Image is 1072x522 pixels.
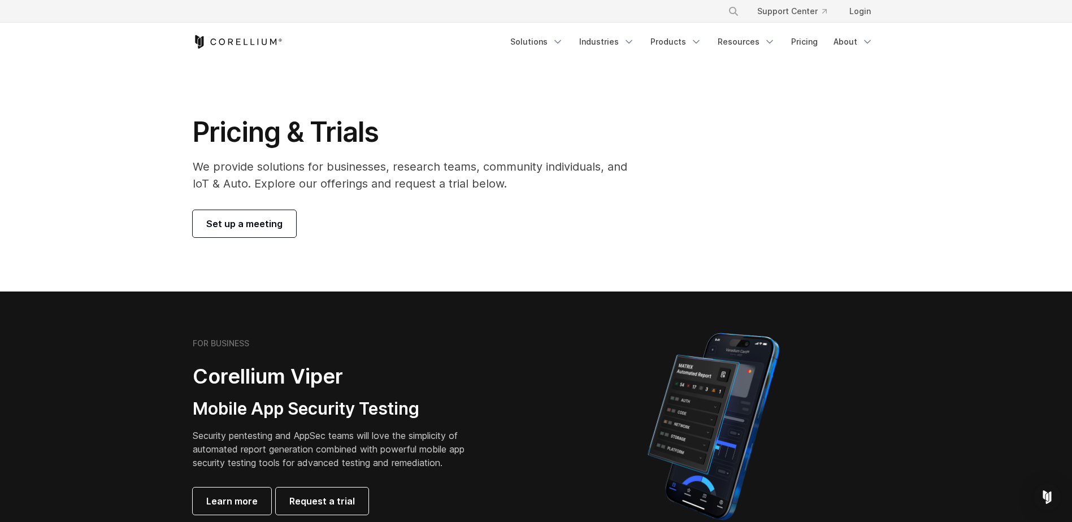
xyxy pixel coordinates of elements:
h3: Mobile App Security Testing [193,398,482,420]
a: Learn more [193,488,271,515]
span: Set up a meeting [206,217,283,230]
a: Pricing [784,32,824,52]
a: Corellium Home [193,35,283,49]
h1: Pricing & Trials [193,115,643,149]
p: We provide solutions for businesses, research teams, community individuals, and IoT & Auto. Explo... [193,158,643,192]
span: Request a trial [289,494,355,508]
div: Navigation Menu [714,1,880,21]
button: Search [723,1,744,21]
a: Request a trial [276,488,368,515]
a: Support Center [748,1,836,21]
a: Industries [572,32,641,52]
h6: FOR BUSINESS [193,338,249,349]
a: Solutions [504,32,570,52]
span: Learn more [206,494,258,508]
a: Login [840,1,880,21]
div: Navigation Menu [504,32,880,52]
div: Open Intercom Messenger [1034,484,1061,511]
a: About [827,32,880,52]
h2: Corellium Viper [193,364,482,389]
a: Resources [711,32,782,52]
a: Products [644,32,709,52]
a: Set up a meeting [193,210,296,237]
p: Security pentesting and AppSec teams will love the simplicity of automated report generation comb... [193,429,482,469]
